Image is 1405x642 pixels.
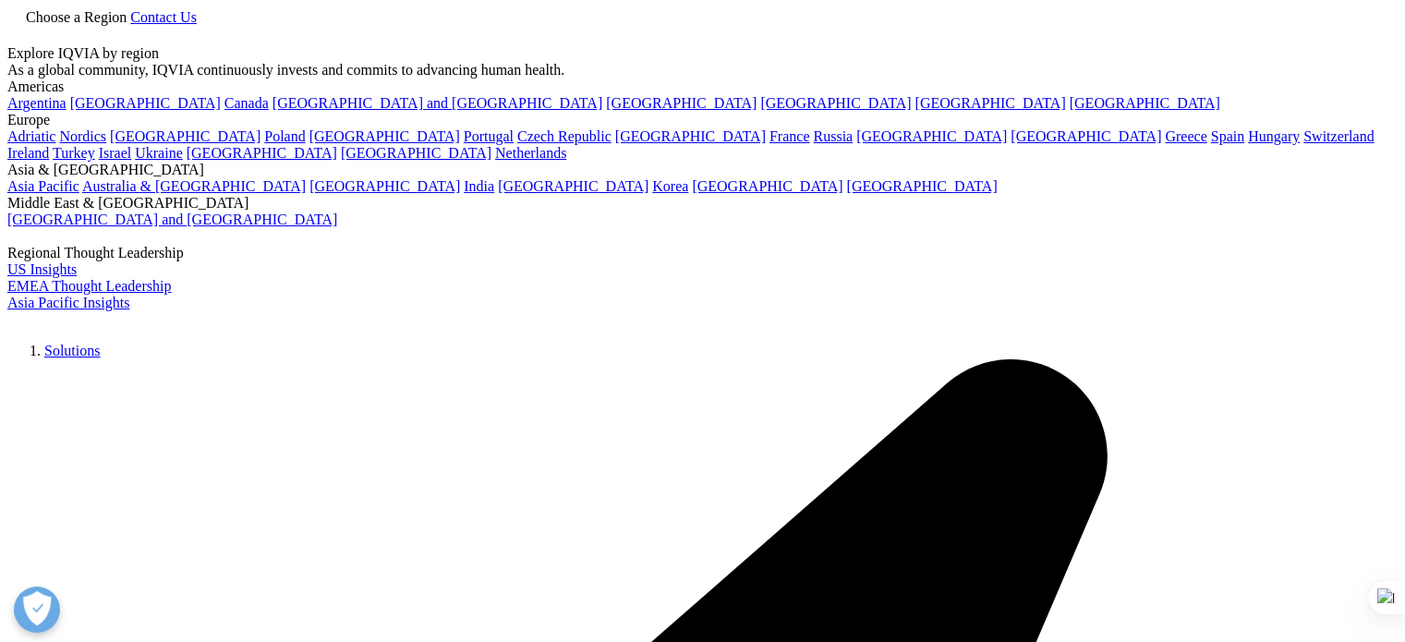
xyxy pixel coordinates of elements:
[7,178,79,194] a: Asia Pacific
[517,128,612,144] a: Czech Republic
[1165,128,1206,144] a: Greece
[856,128,1007,144] a: [GEOGRAPHIC_DATA]
[652,178,688,194] a: Korea
[464,178,494,194] a: India
[692,178,842,194] a: [GEOGRAPHIC_DATA]
[7,162,1398,178] div: Asia & [GEOGRAPHIC_DATA]
[309,178,460,194] a: [GEOGRAPHIC_DATA]
[26,9,127,25] span: Choose a Region
[59,128,106,144] a: Nordics
[760,95,911,111] a: [GEOGRAPHIC_DATA]
[264,128,305,144] a: Poland
[1211,128,1244,144] a: Spain
[464,128,514,144] a: Portugal
[1070,95,1220,111] a: [GEOGRAPHIC_DATA]
[7,79,1398,95] div: Americas
[7,278,171,294] a: EMEA Thought Leadership
[224,95,269,111] a: Canada
[7,62,1398,79] div: As a global community, IQVIA continuously invests and commits to advancing human health.
[7,95,67,111] a: Argentina
[70,95,221,111] a: [GEOGRAPHIC_DATA]
[14,587,60,633] button: Abrir preferências
[53,145,95,161] a: Turkey
[7,145,49,161] a: Ireland
[7,212,337,227] a: [GEOGRAPHIC_DATA] and [GEOGRAPHIC_DATA]
[44,343,100,358] a: Solutions
[7,112,1398,128] div: Europe
[498,178,648,194] a: [GEOGRAPHIC_DATA]
[769,128,810,144] a: France
[135,145,183,161] a: Ukraine
[309,128,460,144] a: [GEOGRAPHIC_DATA]
[110,128,260,144] a: [GEOGRAPHIC_DATA]
[99,145,132,161] a: Israel
[606,95,757,111] a: [GEOGRAPHIC_DATA]
[130,9,197,25] a: Contact Us
[495,145,566,161] a: Netherlands
[7,295,129,310] a: Asia Pacific Insights
[1011,128,1161,144] a: [GEOGRAPHIC_DATA]
[187,145,337,161] a: [GEOGRAPHIC_DATA]
[82,178,306,194] a: Australia & [GEOGRAPHIC_DATA]
[814,128,854,144] a: Russia
[7,245,1398,261] div: Regional Thought Leadership
[847,178,998,194] a: [GEOGRAPHIC_DATA]
[615,128,766,144] a: [GEOGRAPHIC_DATA]
[7,261,77,277] a: US Insights
[7,195,1398,212] div: Middle East & [GEOGRAPHIC_DATA]
[915,95,1066,111] a: [GEOGRAPHIC_DATA]
[1248,128,1300,144] a: Hungary
[273,95,602,111] a: [GEOGRAPHIC_DATA] and [GEOGRAPHIC_DATA]
[7,45,1398,62] div: Explore IQVIA by region
[7,128,55,144] a: Adriatic
[341,145,491,161] a: [GEOGRAPHIC_DATA]
[1303,128,1374,144] a: Switzerland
